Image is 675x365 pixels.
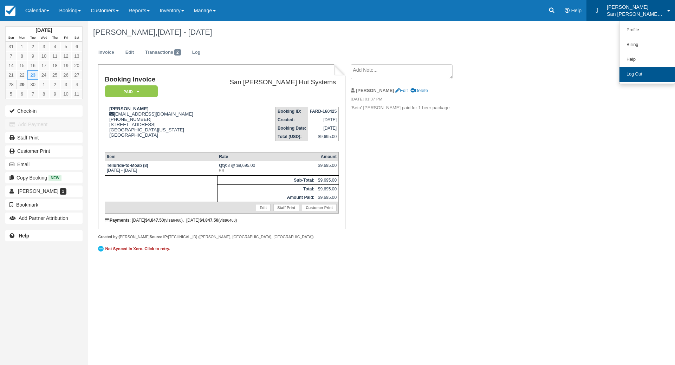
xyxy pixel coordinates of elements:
[109,106,149,111] strong: [PERSON_NAME]
[38,70,49,80] a: 24
[50,34,60,42] th: Thu
[6,70,17,80] a: 21
[19,233,29,239] b: Help
[6,61,17,70] a: 14
[50,42,60,51] a: 4
[105,85,155,98] a: Paid
[48,175,61,181] span: New
[17,34,27,42] th: Mon
[5,159,83,170] button: Email
[5,185,83,197] a: [PERSON_NAME] 1
[276,116,308,124] th: Created:
[607,4,663,11] p: [PERSON_NAME]
[60,89,71,99] a: 10
[60,51,71,61] a: 12
[619,38,675,52] a: Billing
[50,70,60,80] a: 25
[6,34,17,42] th: Sun
[173,218,181,222] small: 6460
[5,105,83,117] button: Check-in
[27,70,38,80] a: 23
[276,107,308,116] th: Booking ID:
[6,89,17,99] a: 5
[276,132,308,141] th: Total (USD):
[200,218,218,223] strong: $4,847.50
[27,89,38,99] a: 7
[27,51,38,61] a: 9
[50,89,60,99] a: 9
[316,176,339,184] td: $9,695.00
[5,230,83,241] a: Help
[60,42,71,51] a: 5
[227,218,235,222] small: 6460
[27,80,38,89] a: 30
[5,145,83,157] a: Customer Print
[107,163,148,168] strong: Telluride-to-Moab (8)
[71,70,82,80] a: 27
[5,132,83,143] a: Staff Print
[17,80,27,89] a: 29
[591,5,603,17] div: J
[619,23,675,38] a: Profile
[105,161,217,175] td: [DATE] - [DATE]
[93,46,119,59] a: Invoice
[38,80,49,89] a: 1
[619,52,675,67] a: Help
[6,51,17,61] a: 7
[60,80,71,89] a: 3
[98,234,345,240] div: [PERSON_NAME] [TECHNICAL_ID] ([PERSON_NAME], [GEOGRAPHIC_DATA], [GEOGRAPHIC_DATA])
[60,70,71,80] a: 26
[256,204,271,211] a: Edit
[71,51,82,61] a: 13
[18,188,58,194] span: [PERSON_NAME]
[217,152,316,161] th: Rate
[308,132,338,141] td: $9,695.00
[5,119,83,130] button: Add Payment
[38,42,49,51] a: 3
[50,80,60,89] a: 2
[38,34,49,42] th: Wed
[5,6,15,16] img: checkfront-main-nav-mini-logo.png
[38,51,49,61] a: 10
[217,176,316,184] th: Sub-Total:
[120,46,139,59] a: Edit
[410,88,428,93] a: Delete
[316,193,339,202] td: $9,695.00
[60,188,66,195] span: 1
[35,27,52,33] strong: [DATE]
[27,61,38,70] a: 16
[5,213,83,224] button: Add Partner Attribution
[105,85,158,98] em: Paid
[217,161,316,175] td: 8 @ $9,695.00
[60,61,71,70] a: 19
[217,184,316,193] th: Total:
[17,70,27,80] a: 22
[316,184,339,193] td: $9,695.00
[5,172,83,183] button: Copy Booking New
[351,105,469,111] p: 'Beto' [PERSON_NAME] paid for 1 beer package
[98,235,119,239] strong: Created by:
[211,79,336,86] h2: San [PERSON_NAME] Hut Systems
[356,88,394,93] strong: [PERSON_NAME]
[145,218,164,223] strong: $4,847.50
[71,34,82,42] th: Sat
[302,204,337,211] a: Customer Print
[17,89,27,99] a: 6
[571,8,582,13] span: Help
[187,46,206,59] a: Log
[17,42,27,51] a: 1
[310,109,337,114] strong: FARD-160425
[619,67,675,82] a: Log Out
[395,88,408,93] a: Edit
[157,28,212,37] span: [DATE] - [DATE]
[5,199,83,210] button: Bookmark
[71,80,82,89] a: 4
[316,152,339,161] th: Amount
[27,42,38,51] a: 2
[6,80,17,89] a: 28
[217,193,316,202] th: Amount Paid:
[105,218,130,223] strong: Payments
[105,106,208,146] div: [EMAIL_ADDRESS][DOMAIN_NAME] [PHONE_NUMBER] [STREET_ADDRESS] [GEOGRAPHIC_DATA][US_STATE] [GEOGRAP...
[105,218,339,223] div: : [DATE] (visa ), [DATE] (visa )
[38,89,49,99] a: 8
